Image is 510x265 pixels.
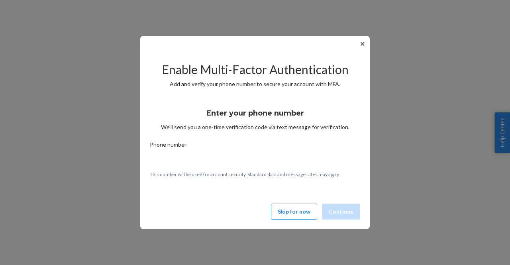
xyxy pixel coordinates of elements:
p: This number will be used for account security. Standard data and message rates may apply. [150,171,360,178]
div: We’ll send you a one-time verification code via text message for verification. [150,102,360,131]
h2: Enable Multi-Factor Authentication [150,63,360,76]
button: Skip for now [271,204,317,220]
span: Phone number [150,141,186,152]
p: Add and verify your phone number to secure your account with MFA. [150,80,360,88]
h3: Enter your phone number [206,108,304,118]
button: Continue [322,204,360,220]
button: ✕ [358,39,367,49]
